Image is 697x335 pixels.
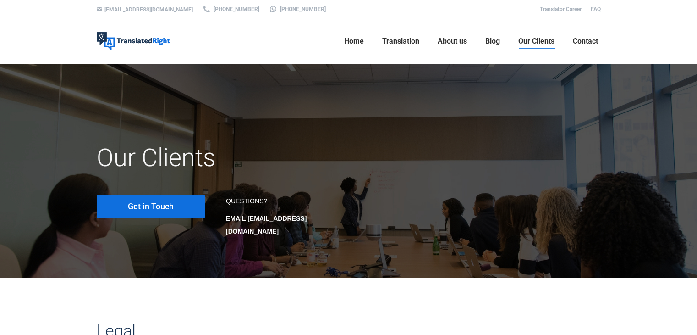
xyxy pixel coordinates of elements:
a: About us [435,27,470,56]
span: Get in Touch [128,202,174,211]
a: Our Clients [516,27,557,56]
a: FAQ [591,6,601,12]
span: Home [344,37,364,46]
a: Contact [570,27,601,56]
strong: EMAIL [EMAIL_ADDRESS][DOMAIN_NAME] [226,215,307,235]
a: [EMAIL_ADDRESS][DOMAIN_NAME] [104,6,193,13]
a: Translation [379,27,422,56]
span: Translation [382,37,419,46]
span: Our Clients [518,37,554,46]
a: [PHONE_NUMBER] [202,5,259,13]
span: About us [438,37,467,46]
img: Translated Right [97,32,170,50]
a: Translator Career [540,6,582,12]
h1: Our Clients [97,143,601,173]
span: Blog [485,37,500,46]
div: QUESTIONS? [226,195,342,238]
a: Get in Touch [97,195,205,218]
a: Blog [483,27,503,56]
a: Home [341,27,367,56]
a: [PHONE_NUMBER] [269,5,326,13]
span: Contact [573,37,598,46]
